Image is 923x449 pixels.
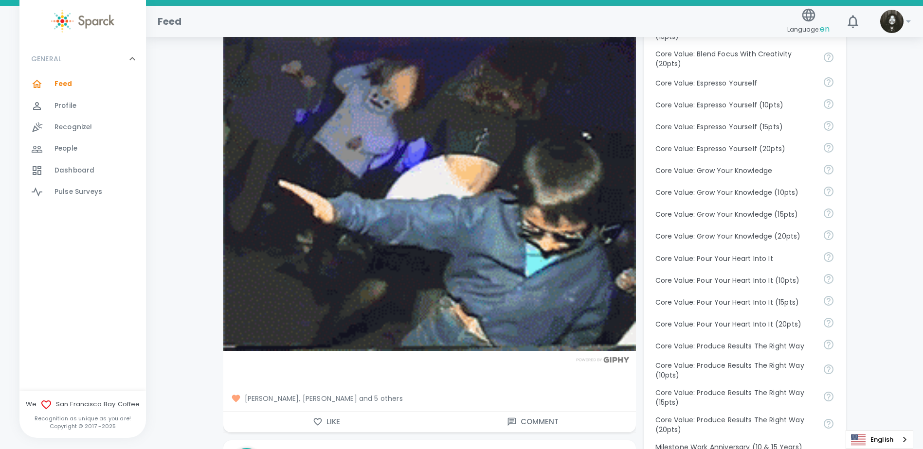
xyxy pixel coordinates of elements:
[19,117,146,138] a: Recognize!
[655,297,815,307] p: Core Value: Pour Your Heart Into It (15pts)
[223,412,430,432] button: Like
[54,187,102,197] span: Pulse Surveys
[19,414,146,422] p: Recognition as unique as you are!
[54,144,77,154] span: People
[655,361,815,380] p: Core Value: Produce Results The Right Way (10pts)
[880,10,904,33] img: Picture of Angel
[655,49,815,69] p: Core Value: Blend Focus With Creativity (20pts)
[51,10,114,33] img: Sparck logo
[655,188,815,197] p: Core Value: Grow Your Knowledge (10pts)
[846,430,913,449] div: Language
[54,79,72,89] span: Feed
[54,101,76,111] span: Profile
[19,10,146,33] a: Sparck logo
[655,78,815,88] p: Core Value: Espresso Yourself
[787,23,830,36] span: Language:
[231,394,628,403] span: [PERSON_NAME], [PERSON_NAME] and 5 others
[823,273,834,285] svg: Come to work to make a difference in your own way
[823,52,834,63] svg: Achieve goals today and innovate for tomorrow
[823,229,834,241] svg: Follow your curiosity and learn together
[823,317,834,328] svg: Come to work to make a difference in your own way
[19,73,146,207] div: GENERAL
[158,14,182,29] h1: Feed
[655,231,815,241] p: Core Value: Grow Your Knowledge (20pts)
[655,254,815,263] p: Core Value: Pour Your Heart Into It
[846,431,913,449] a: English
[783,4,833,39] button: Language:en
[823,186,834,197] svg: Follow your curiosity and learn together
[19,422,146,430] p: Copyright © 2017 - 2025
[19,95,146,117] a: Profile
[655,415,815,434] p: Core Value: Produce Results The Right Way (20pts)
[655,388,815,407] p: Core Value: Produce Results The Right Way (15pts)
[823,164,834,175] svg: Follow your curiosity and learn together
[19,73,146,95] a: Feed
[655,319,815,329] p: Core Value: Pour Your Heart Into It (20pts)
[655,100,815,110] p: Core Value: Espresso Yourself (10pts)
[19,181,146,203] a: Pulse Surveys
[823,418,834,430] svg: Find success working together and doing the right thing
[823,120,834,132] svg: Share your voice and your ideas
[31,54,61,64] p: GENERAL
[19,160,146,181] a: Dashboard
[823,391,834,402] svg: Find success working together and doing the right thing
[823,207,834,219] svg: Follow your curiosity and learn together
[54,166,94,175] span: Dashboard
[823,363,834,375] svg: Find success working together and doing the right thing
[19,44,146,73] div: GENERAL
[655,122,815,132] p: Core Value: Espresso Yourself (15pts)
[823,339,834,350] svg: Find success working together and doing the right thing
[823,295,834,307] svg: Come to work to make a difference in your own way
[655,166,815,175] p: Core Value: Grow Your Knowledge
[820,23,830,35] span: en
[655,144,815,154] p: Core Value: Espresso Yourself (20pts)
[430,412,636,432] button: Comment
[823,76,834,88] svg: Share your voice and your ideas
[655,276,815,285] p: Core Value: Pour Your Heart Into It (10pts)
[54,122,92,132] span: Recognize!
[574,357,632,363] img: Powered by GIPHY
[846,430,913,449] aside: Language selected: English
[19,399,146,411] span: We San Francisco Bay Coffee
[823,98,834,110] svg: Share your voice and your ideas
[655,209,815,219] p: Core Value: Grow Your Knowledge (15pts)
[823,142,834,154] svg: Share your voice and your ideas
[19,138,146,159] a: People
[823,251,834,263] svg: Come to work to make a difference in your own way
[655,341,815,351] p: Core Value: Produce Results The Right Way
